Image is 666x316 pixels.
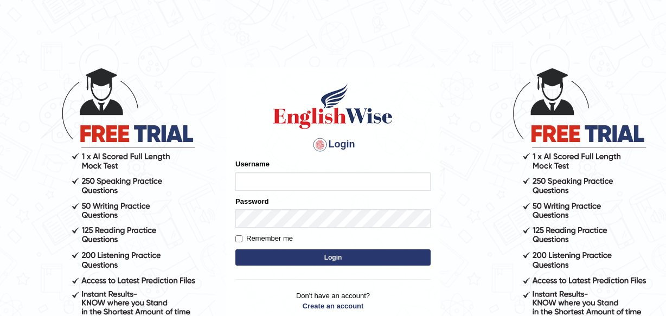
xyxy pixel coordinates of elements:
[235,249,431,266] button: Login
[235,233,293,244] label: Remember me
[235,159,270,169] label: Username
[271,82,395,131] img: Logo of English Wise sign in for intelligent practice with AI
[235,301,431,311] a: Create an account
[235,196,268,207] label: Password
[235,235,242,242] input: Remember me
[235,136,431,153] h4: Login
